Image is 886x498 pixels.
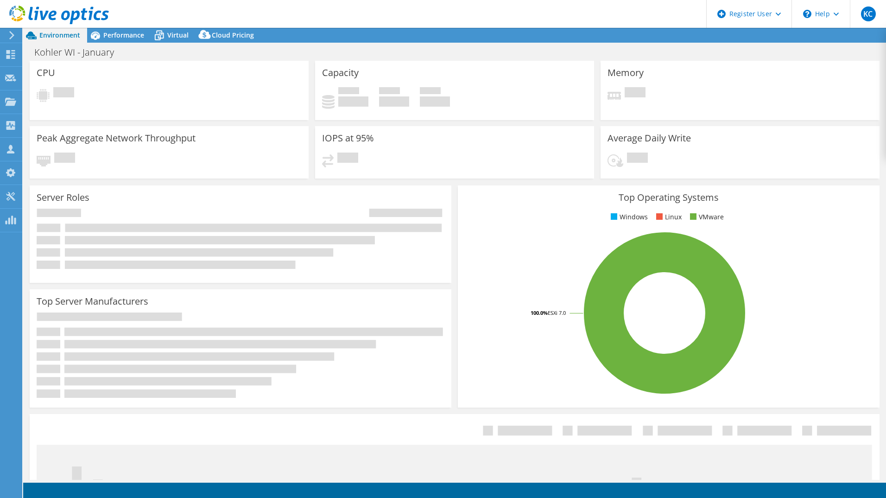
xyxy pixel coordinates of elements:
span: Performance [103,31,144,39]
h3: Average Daily Write [608,133,691,143]
h3: CPU [37,68,55,78]
tspan: 100.0% [531,309,548,316]
li: Windows [608,212,648,222]
span: Used [338,87,359,96]
span: Cloud Pricing [212,31,254,39]
tspan: ESXi 7.0 [548,309,566,316]
h3: IOPS at 95% [322,133,374,143]
h4: 0 GiB [420,96,450,107]
h4: 0 GiB [338,96,368,107]
span: KC [861,6,876,21]
span: Pending [53,87,74,100]
h3: Top Operating Systems [465,192,873,203]
span: Environment [39,31,80,39]
span: Pending [337,153,358,165]
h4: 0 GiB [379,96,409,107]
span: Pending [625,87,646,100]
h3: Peak Aggregate Network Throughput [37,133,196,143]
h3: Top Server Manufacturers [37,296,148,306]
span: Virtual [167,31,189,39]
svg: \n [803,10,811,18]
h3: Server Roles [37,192,89,203]
li: Linux [654,212,682,222]
h3: Capacity [322,68,359,78]
span: Pending [627,153,648,165]
h1: Kohler WI - January [30,47,128,57]
h3: Memory [608,68,644,78]
span: Pending [54,153,75,165]
span: Total [420,87,441,96]
span: Free [379,87,400,96]
li: VMware [688,212,724,222]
